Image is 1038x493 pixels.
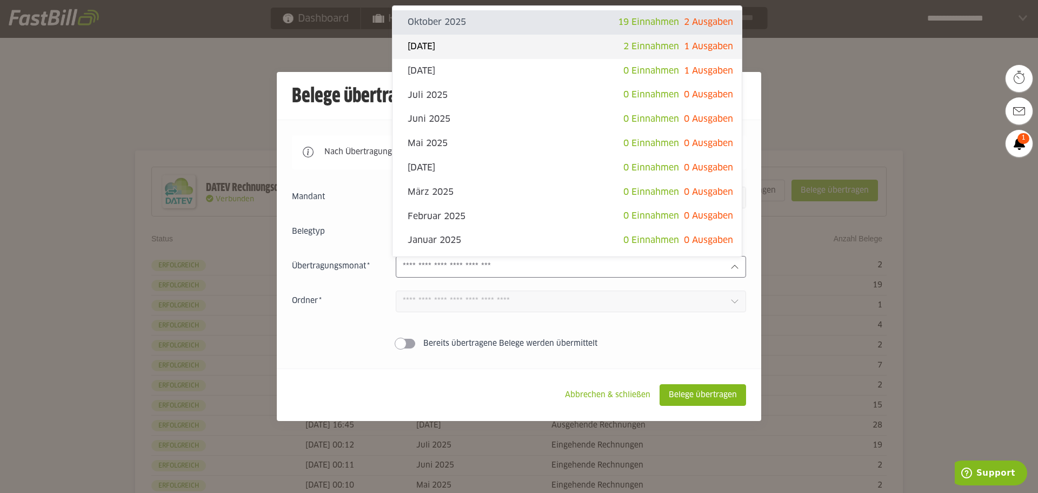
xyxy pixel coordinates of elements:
[392,35,742,59] sl-option: [DATE]
[618,18,679,27] span: 19 Einnahmen
[556,384,660,406] sl-button: Abbrechen & schließen
[623,236,679,245] span: 0 Einnahmen
[392,83,742,107] sl-option: Juli 2025
[1006,130,1033,157] a: 1
[392,156,742,180] sl-option: [DATE]
[623,163,679,172] span: 0 Einnahmen
[392,10,742,35] sl-option: Oktober 2025
[684,90,733,99] span: 0 Ausgaben
[955,461,1027,488] iframe: Öffnet ein Widget, in dem Sie weitere Informationen finden
[292,338,746,349] sl-switch: Bereits übertragene Belege werden übermittelt
[1017,133,1029,144] span: 1
[684,188,733,196] span: 0 Ausgaben
[684,67,733,75] span: 1 Ausgaben
[392,228,742,253] sl-option: Januar 2025
[684,115,733,123] span: 0 Ausgaben
[684,163,733,172] span: 0 Ausgaben
[684,42,733,51] span: 1 Ausgaben
[392,204,742,228] sl-option: Februar 2025
[392,132,742,156] sl-option: Mai 2025
[684,18,733,27] span: 2 Ausgaben
[623,212,679,220] span: 0 Einnahmen
[684,236,733,245] span: 0 Ausgaben
[623,115,679,123] span: 0 Einnahmen
[684,139,733,148] span: 0 Ausgaben
[392,253,742,277] sl-option: Dezember 2024
[623,188,679,196] span: 0 Einnahmen
[684,212,733,220] span: 0 Ausgaben
[623,42,679,51] span: 2 Einnahmen
[623,139,679,148] span: 0 Einnahmen
[392,107,742,132] sl-option: Juni 2025
[623,67,679,75] span: 0 Einnahmen
[392,59,742,83] sl-option: [DATE]
[392,180,742,205] sl-option: März 2025
[623,90,679,99] span: 0 Einnahmen
[660,384,746,406] sl-button: Belege übertragen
